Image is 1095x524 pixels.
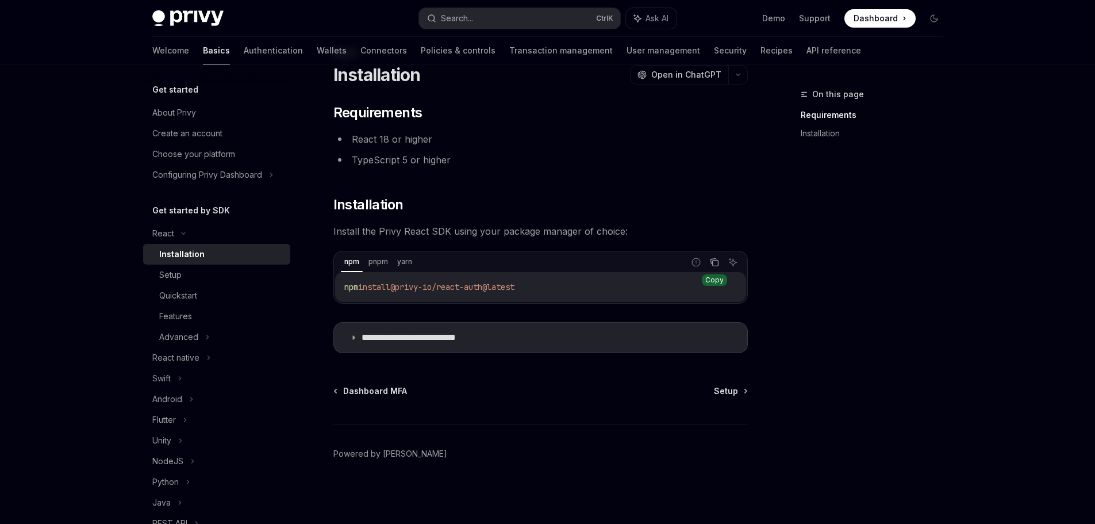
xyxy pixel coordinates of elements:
[509,37,613,64] a: Transaction management
[152,147,235,161] div: Choose your platform
[341,255,363,269] div: npm
[626,8,677,29] button: Ask AI
[925,9,943,28] button: Toggle dark mode
[152,168,262,182] div: Configuring Privy Dashboard
[152,127,222,140] div: Create an account
[152,413,176,427] div: Flutter
[143,123,290,144] a: Create an account
[152,434,171,447] div: Unity
[627,37,700,64] a: User management
[390,282,514,292] span: @privy-io/react-auth@latest
[689,255,704,270] button: Report incorrect code
[441,12,473,25] div: Search...
[152,475,179,489] div: Python
[854,13,898,24] span: Dashboard
[152,392,182,406] div: Android
[760,37,793,64] a: Recipes
[799,13,831,24] a: Support
[159,247,205,261] div: Installation
[707,255,722,270] button: Copy the contents from the code block
[143,144,290,165] a: Choose your platform
[152,454,183,468] div: NodeJS
[762,13,785,24] a: Demo
[143,244,290,265] a: Installation
[152,83,198,97] h5: Get started
[394,255,416,269] div: yarn
[143,306,290,327] a: Features
[159,289,197,303] div: Quickstart
[152,496,171,510] div: Java
[152,351,199,365] div: React native
[596,14,613,23] span: Ctrl K
[152,372,171,385] div: Swift
[152,204,230,217] h5: Get started by SDK
[159,330,198,344] div: Advanced
[143,102,290,123] a: About Privy
[344,282,358,292] span: npm
[419,8,620,29] button: Search...CtrlK
[317,37,347,64] a: Wallets
[244,37,303,64] a: Authentication
[159,268,182,282] div: Setup
[152,227,174,240] div: React
[806,37,861,64] a: API reference
[143,285,290,306] a: Quickstart
[159,309,192,323] div: Features
[143,265,290,285] a: Setup
[203,37,230,64] a: Basics
[358,282,390,292] span: install
[365,255,391,269] div: pnpm
[646,13,668,24] span: Ask AI
[714,37,747,64] a: Security
[152,106,196,120] div: About Privy
[152,37,189,64] a: Welcome
[844,9,916,28] a: Dashboard
[360,37,407,64] a: Connectors
[152,10,224,26] img: dark logo
[702,274,727,286] div: Copy
[421,37,495,64] a: Policies & controls
[725,255,740,270] button: Ask AI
